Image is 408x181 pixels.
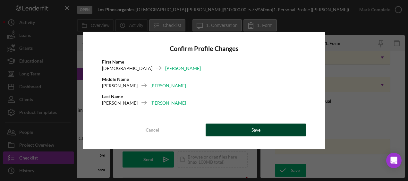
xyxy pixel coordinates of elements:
div: [PERSON_NAME] [150,100,186,106]
b: Middle Name [102,76,129,82]
div: [PERSON_NAME] [150,82,186,89]
button: Save [206,124,306,136]
button: Cancel [102,124,202,136]
h4: Confirm Profile Changes [102,45,306,52]
div: [DEMOGRAPHIC_DATA] [102,65,152,72]
b: First Name [102,59,124,65]
div: Cancel [146,124,159,136]
b: Last Name [102,94,123,99]
div: [PERSON_NAME] [165,65,201,72]
div: Save [251,124,260,136]
div: [PERSON_NAME] [102,82,138,89]
div: Open Intercom Messenger [386,153,402,168]
div: [PERSON_NAME] [102,100,138,106]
